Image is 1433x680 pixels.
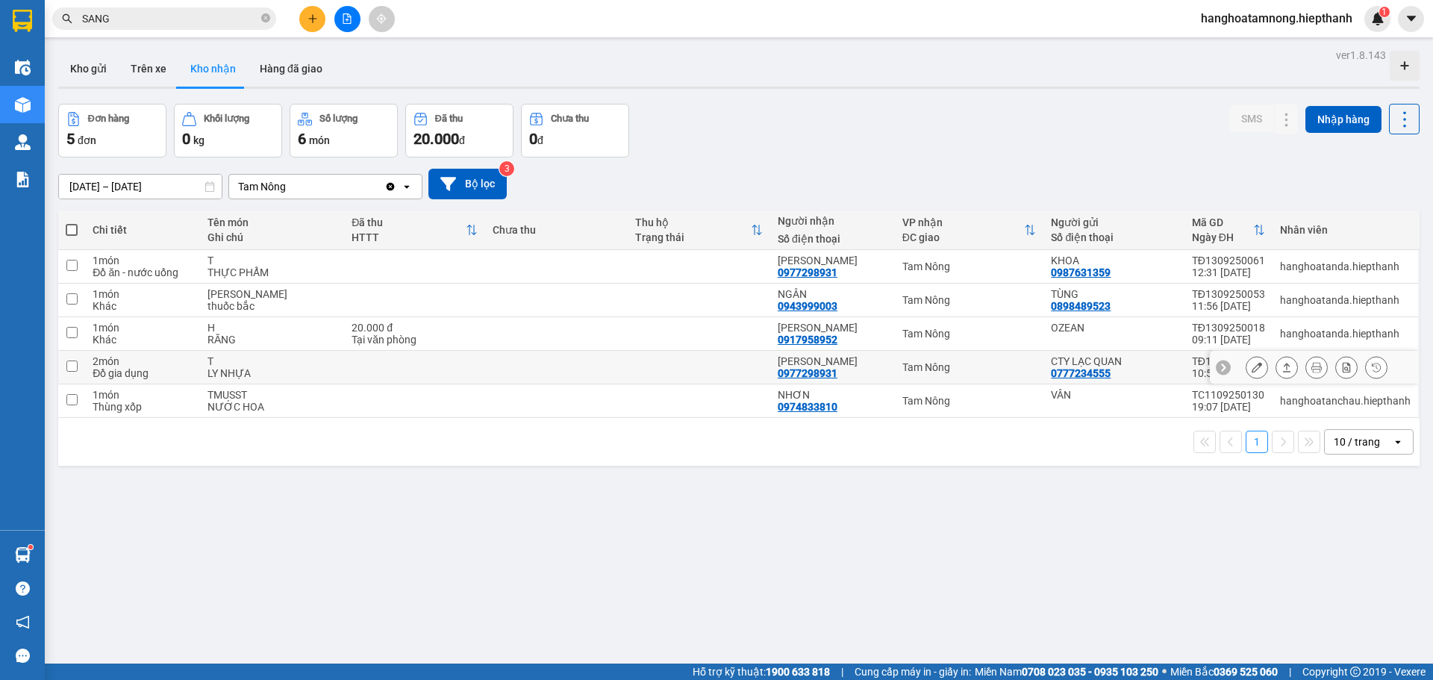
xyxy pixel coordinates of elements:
span: | [1289,664,1291,680]
h2: TN1309250006 [8,107,120,131]
span: món [309,134,330,146]
b: [DOMAIN_NAME] [199,12,360,37]
button: Kho nhận [178,51,248,87]
svg: Clear value [384,181,396,193]
div: ĐC giao [902,231,1025,243]
div: Thu hộ [635,216,751,228]
div: VP nhận [902,216,1025,228]
input: Select a date range. [59,175,222,199]
button: Chưa thu0đ [521,104,629,157]
div: Tam Nông [902,294,1037,306]
div: Tam Nông [902,395,1037,407]
div: 0943999003 [778,300,837,312]
div: Chưa thu [551,113,589,124]
button: Đơn hàng5đơn [58,104,166,157]
span: file-add [342,13,352,24]
div: BAO XanH [207,288,337,300]
div: Mã GD [1192,216,1253,228]
button: plus [299,6,325,32]
button: Đã thu20.000đ [405,104,513,157]
div: Khác [93,334,193,346]
div: 0777234555 [1051,367,1111,379]
div: Chưa thu [493,224,620,236]
input: Tìm tên, số ĐT hoặc mã đơn [82,10,258,27]
th: Toggle SortBy [1184,210,1273,250]
div: NGÂN [778,288,887,300]
sup: 1 [28,545,33,549]
div: T [207,255,337,266]
span: close-circle [261,13,270,22]
span: question-circle [16,581,30,596]
strong: 1900 633 818 [766,666,830,678]
div: RĂNG [207,334,337,346]
div: THỰC PHẨM [207,266,337,278]
span: 20.000 [413,130,459,148]
button: Kho gửi [58,51,119,87]
img: icon-new-feature [1371,12,1384,25]
div: hanghoatanda.hiepthanh [1280,294,1411,306]
div: Số điện thoại [778,233,887,245]
span: 0 [529,130,537,148]
div: T [207,355,337,367]
div: NHƠN [778,389,887,401]
div: 0898489523 [1051,300,1111,312]
button: aim [369,6,395,32]
div: LY NHỰA [207,367,337,379]
button: Nhập hàng [1305,106,1382,133]
button: SMS [1229,105,1274,132]
span: Cung cấp máy in - giấy in: [855,664,971,680]
div: TÙNG [1051,288,1176,300]
div: HTTT [352,231,465,243]
div: Nhân viên [1280,224,1411,236]
span: kg [193,134,205,146]
div: hanghoatanda.hiepthanh [1280,328,1411,340]
div: Trạng thái [635,231,751,243]
span: hanghoatamnong.hiepthanh [1189,9,1364,28]
div: TC1109250130 [1192,389,1265,401]
strong: 0369 525 060 [1214,666,1278,678]
div: 11:56 [DATE] [1192,300,1265,312]
div: hanghoatanchau.hiepthanh [1280,395,1411,407]
div: NƯỚC HOA [207,401,337,413]
div: KIM SANG [778,255,887,266]
div: Đã thu [352,216,465,228]
div: 10:57 [DATE] [1192,367,1265,379]
div: KIM SANG [778,355,887,367]
button: file-add [334,6,360,32]
sup: 1 [1379,7,1390,17]
div: Tam Nông [238,179,286,194]
div: 10 / trang [1334,434,1380,449]
div: Ngày ĐH [1192,231,1253,243]
div: 1 món [93,255,193,266]
div: Ghi chú [207,231,337,243]
span: message [16,649,30,663]
span: caret-down [1405,12,1418,25]
span: close-circle [261,12,270,26]
div: 0974833810 [778,401,837,413]
div: 1 món [93,389,193,401]
div: Sửa đơn hàng [1246,356,1268,378]
h2: VP Nhận: Tản Đà [78,107,360,201]
button: Hàng đã giao [248,51,334,87]
th: Toggle SortBy [628,210,770,250]
button: Số lượng6món [290,104,398,157]
span: aim [376,13,387,24]
span: 6 [298,130,306,148]
div: Tạo kho hàng mới [1390,51,1420,81]
div: Tam Nông [902,261,1037,272]
div: Giao hàng [1276,356,1298,378]
div: Số điện thoại [1051,231,1176,243]
span: Hỗ trợ kỹ thuật: [693,664,830,680]
div: Tên món [207,216,337,228]
span: đ [537,134,543,146]
button: 1 [1246,431,1268,453]
div: Khác [93,300,193,312]
div: Tam Nông [902,361,1037,373]
div: TĐ1309250053 [1192,288,1265,300]
span: Miền Bắc [1170,664,1278,680]
div: Đồ ăn - nước uống [93,266,193,278]
div: 09:11 [DATE] [1192,334,1265,346]
img: warehouse-icon [15,134,31,150]
img: logo-vxr [13,10,32,32]
button: Trên xe [119,51,178,87]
